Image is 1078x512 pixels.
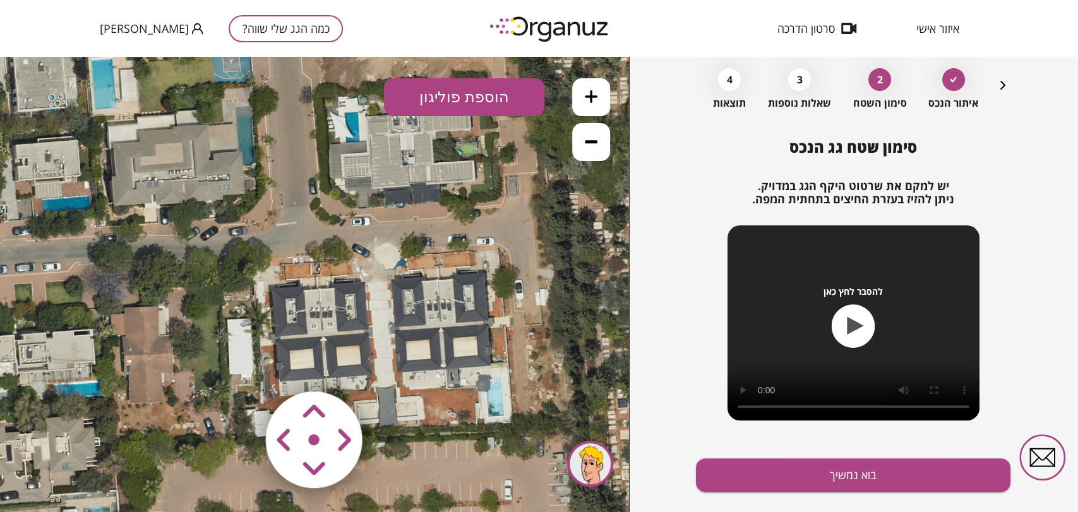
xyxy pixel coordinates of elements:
span: [PERSON_NAME] [100,22,189,35]
div: 2 [868,68,891,91]
div: 3 [788,68,811,91]
span: סרטון הדרכה [777,22,835,35]
span: סימון שטח גג הנכס [789,136,917,157]
img: vector-smart-object-copy.png [239,308,390,459]
button: סרטון הדרכה [758,22,875,35]
div: 4 [718,68,741,91]
img: logo [481,11,620,46]
button: הוספת פוליגון [384,21,544,59]
span: איזור אישי [916,22,959,35]
button: איזור אישי [897,22,978,35]
button: בוא נמשיך [696,458,1010,492]
button: [PERSON_NAME] [100,21,203,37]
span: להסבר לחץ כאן [823,286,883,297]
span: תוצאות [713,97,746,109]
h2: יש למקם את שרטוט היקף הגג במדויק. ניתן להזיז בעזרת החיצים בתחתית המפה. [696,179,1010,206]
span: סימון השטח [853,97,907,109]
span: איתור הנכס [928,97,978,109]
button: כמה הגג שלי שווה? [229,15,343,42]
span: שאלות נוספות [768,97,831,109]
